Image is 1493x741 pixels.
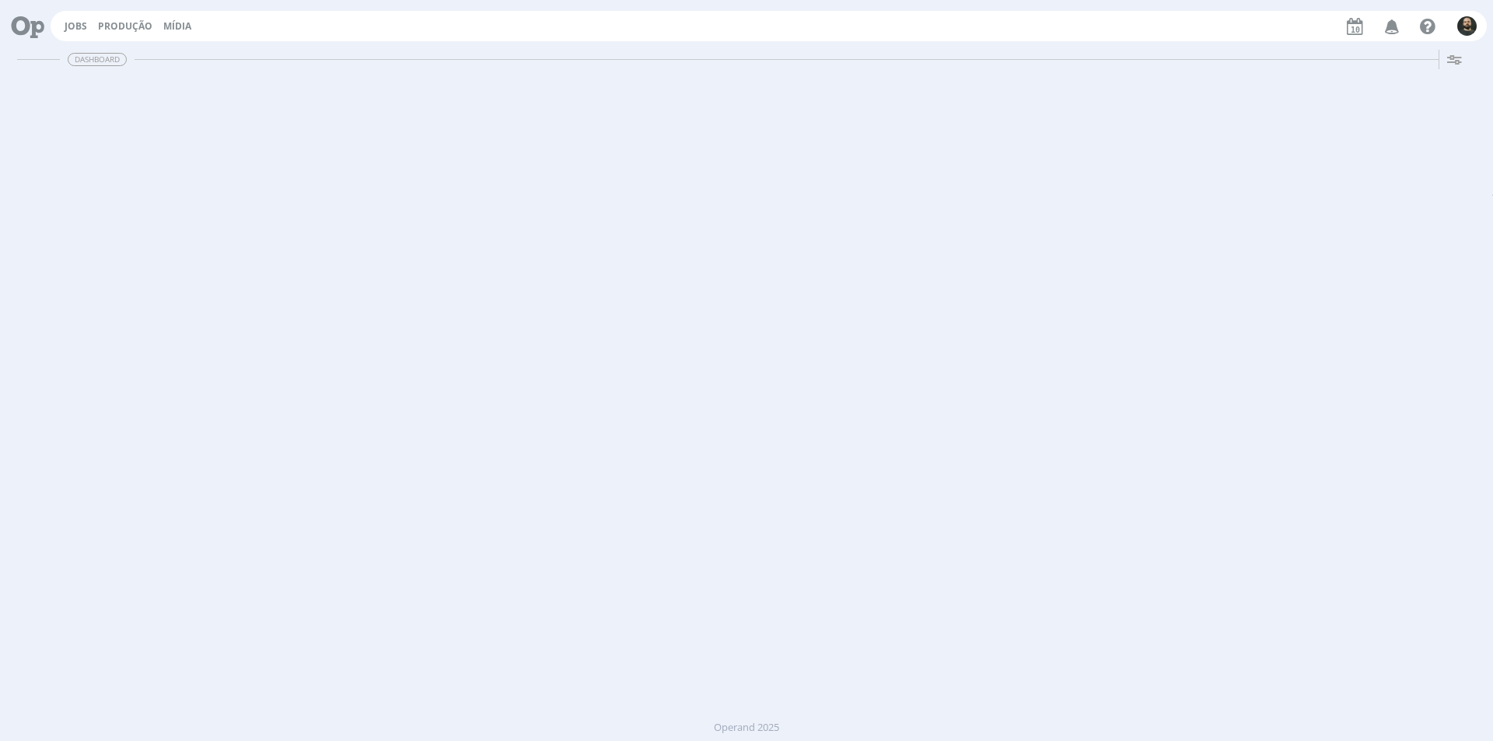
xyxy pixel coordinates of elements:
[1457,16,1477,36] img: P
[159,20,196,33] button: Mídia
[68,53,127,66] span: Dashboard
[93,20,157,33] button: Produção
[98,19,152,33] a: Produção
[65,19,87,33] a: Jobs
[1456,12,1477,40] button: P
[60,20,92,33] button: Jobs
[163,19,191,33] a: Mídia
